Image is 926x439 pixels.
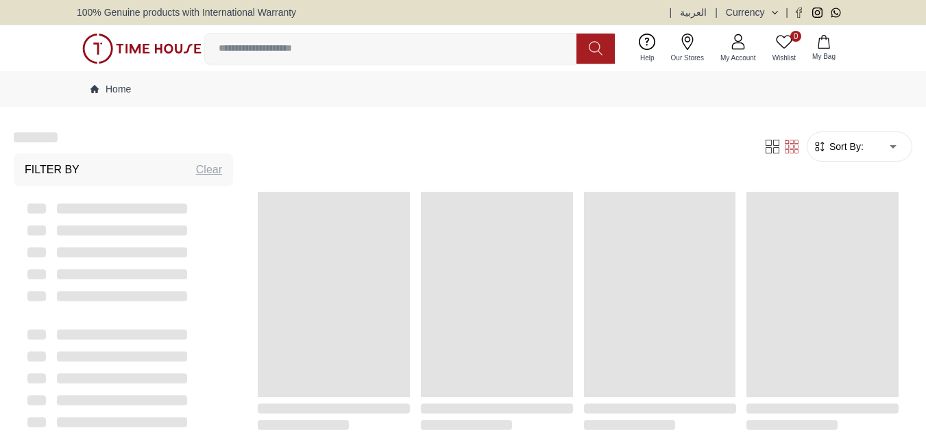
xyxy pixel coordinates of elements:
[82,34,202,64] img: ...
[77,5,296,19] span: 100% Genuine products with International Warranty
[196,162,222,178] div: Clear
[90,82,131,96] a: Home
[663,31,712,66] a: Our Stores
[680,5,707,19] button: العربية
[812,8,823,18] a: Instagram
[635,53,660,63] span: Help
[827,140,864,153] span: Sort By:
[666,53,709,63] span: Our Stores
[726,5,770,19] div: Currency
[794,8,804,18] a: Facebook
[804,32,844,64] button: My Bag
[807,51,841,62] span: My Bag
[785,5,788,19] span: |
[670,5,672,19] span: |
[715,53,761,63] span: My Account
[632,31,663,66] a: Help
[764,31,804,66] a: 0Wishlist
[831,8,841,18] a: Whatsapp
[790,31,801,42] span: 0
[813,140,864,153] button: Sort By:
[77,71,849,107] nav: Breadcrumb
[715,5,718,19] span: |
[767,53,801,63] span: Wishlist
[25,162,80,178] h3: Filter By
